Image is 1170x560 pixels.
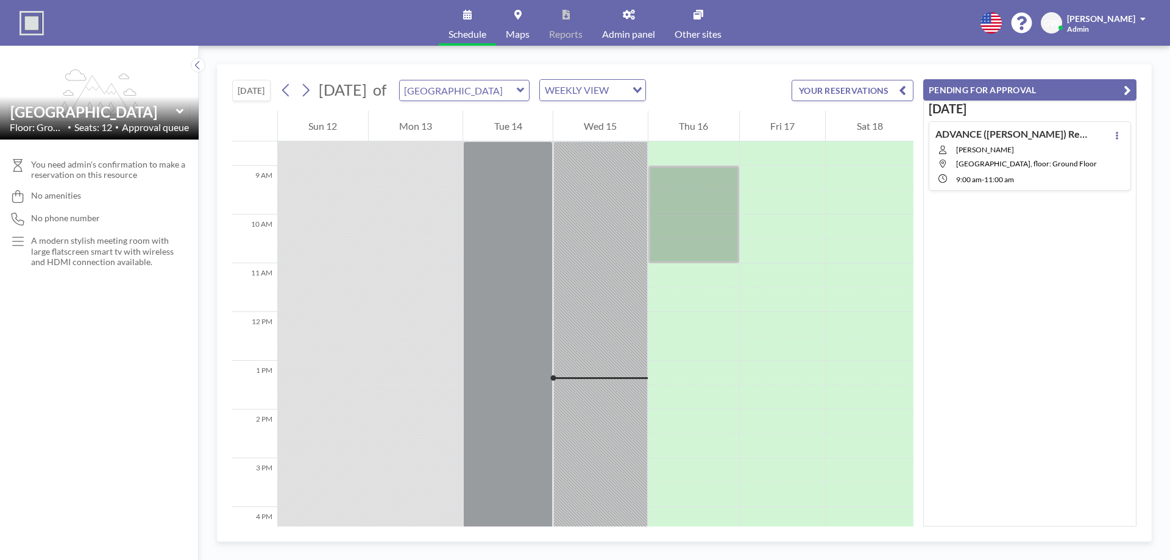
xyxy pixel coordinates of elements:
div: Wed 15 [553,111,648,141]
div: Sat 18 [826,111,913,141]
div: Tue 14 [463,111,553,141]
span: Reports [549,29,583,39]
span: 11:00 AM [984,175,1014,184]
div: 10 AM [232,214,277,263]
span: [DATE] [319,80,367,99]
div: 4 PM [232,507,277,556]
span: Seats: 12 [74,121,112,133]
h3: [DATE] [929,101,1131,116]
span: 9:00 AM [956,175,982,184]
div: Sun 12 [278,111,368,141]
p: A modern stylish meeting room with large flatscreen smart tv with wireless and HDMI connection av... [31,235,174,268]
span: Approval queue [122,121,189,133]
span: Admin [1067,24,1089,34]
input: Vista Meeting Room [400,80,517,101]
div: Mon 13 [369,111,463,141]
span: • [115,123,119,131]
div: Fri 17 [740,111,826,141]
span: Other sites [675,29,721,39]
span: Schedule [448,29,486,39]
div: 11 AM [232,263,277,312]
div: 12 PM [232,312,277,361]
div: Thu 16 [648,111,739,141]
span: - [982,175,984,184]
span: You need admin's confirmation to make a reservation on this resource [31,159,189,180]
img: organization-logo [19,11,44,35]
span: Admin panel [602,29,655,39]
span: [PERSON_NAME] [956,145,1097,154]
div: 9 AM [232,166,277,214]
span: No phone number [31,213,100,224]
span: Floor: Ground Fl... [10,121,65,133]
h4: ADVANCE ([PERSON_NAME]) Reservation [935,128,1088,140]
span: [PERSON_NAME] [1067,13,1135,24]
input: Search for option [612,82,625,98]
span: GW [1044,18,1059,29]
button: YOUR RESERVATIONS [792,80,913,101]
span: of [373,80,386,99]
span: WEEKLY VIEW [542,82,611,98]
div: 2 PM [232,409,277,458]
span: Vista Meeting Room, floor: Ground Floor [956,159,1097,168]
input: Vista Meeting Room [10,103,176,121]
div: 8 AM [232,117,277,166]
div: Search for option [540,80,645,101]
div: 1 PM [232,361,277,409]
span: Maps [506,29,530,39]
button: PENDING FOR APPROVAL [923,79,1136,101]
span: No amenities [31,190,81,201]
button: [DATE] [232,80,271,101]
div: 3 PM [232,458,277,507]
span: • [68,123,71,131]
